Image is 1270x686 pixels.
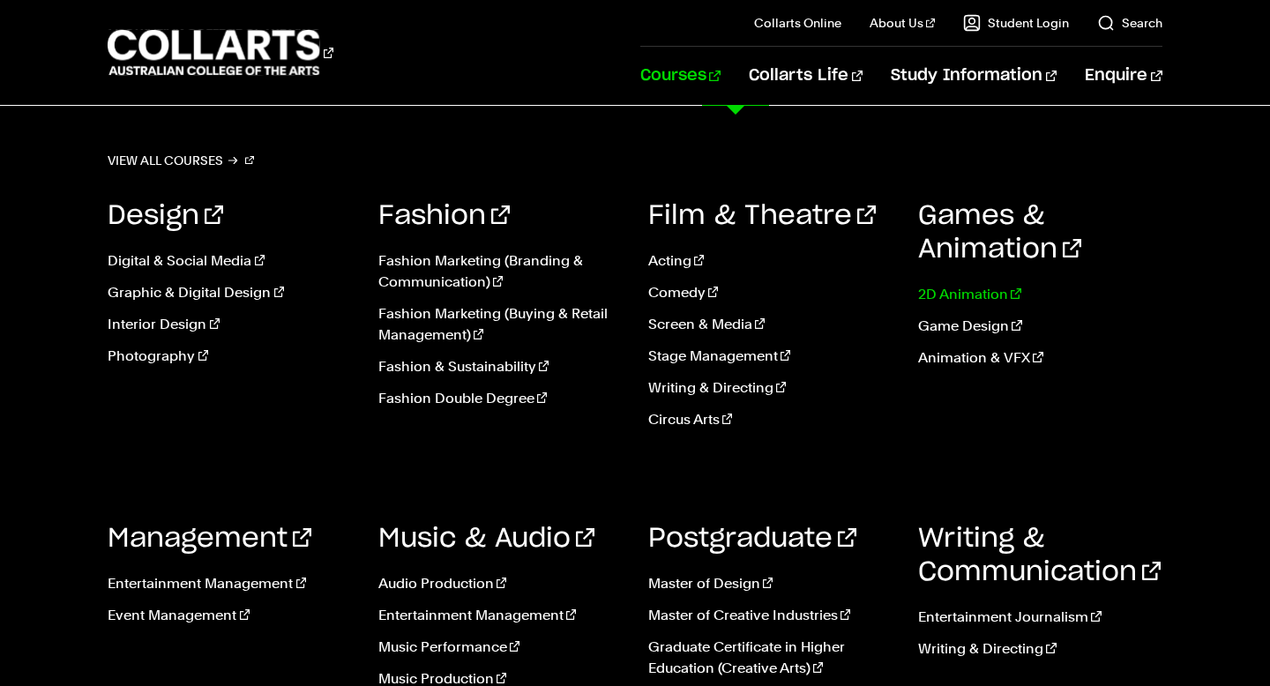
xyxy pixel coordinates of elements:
a: Screen & Media [648,314,892,335]
a: 2D Animation [918,284,1162,305]
a: Games & Animation [918,203,1081,263]
a: Fashion & Sustainability [378,356,622,377]
a: Event Management [108,605,351,626]
a: Student Login [963,14,1069,32]
a: Fashion Double Degree [378,388,622,409]
a: Collarts Life [749,47,863,105]
a: Music & Audio [378,526,594,552]
a: Comedy [648,282,892,303]
a: Fashion [378,203,510,229]
a: Study Information [891,47,1057,105]
a: Interior Design [108,314,351,335]
a: Writing & Communication [918,526,1161,585]
a: Stage Management [648,346,892,367]
a: Writing & Directing [918,638,1162,660]
a: Search [1097,14,1162,32]
a: Film & Theatre [648,203,876,229]
a: Design [108,203,223,229]
a: Writing & Directing [648,377,892,399]
a: Enquire [1085,47,1162,105]
a: Management [108,526,311,552]
a: Entertainment Journalism [918,607,1162,628]
a: Fashion Marketing (Buying & Retail Management) [378,303,622,346]
a: Graphic & Digital Design [108,282,351,303]
a: Digital & Social Media [108,250,351,272]
a: Circus Arts [648,409,892,430]
a: Master of Design [648,573,892,594]
a: Entertainment Management [108,573,351,594]
a: Game Design [918,316,1162,337]
a: Audio Production [378,573,622,594]
a: Photography [108,346,351,367]
a: Courses [640,47,721,105]
a: Fashion Marketing (Branding & Communication) [378,250,622,293]
a: Music Performance [378,637,622,658]
a: Animation & VFX [918,347,1162,369]
a: About Us [870,14,935,32]
a: Entertainment Management [378,605,622,626]
a: Collarts Online [754,14,841,32]
a: Postgraduate [648,526,856,552]
a: Master of Creative Industries [648,605,892,626]
a: Graduate Certificate in Higher Education (Creative Arts) [648,637,892,679]
a: View all courses [108,148,254,173]
div: Go to homepage [108,27,333,78]
a: Acting [648,250,892,272]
